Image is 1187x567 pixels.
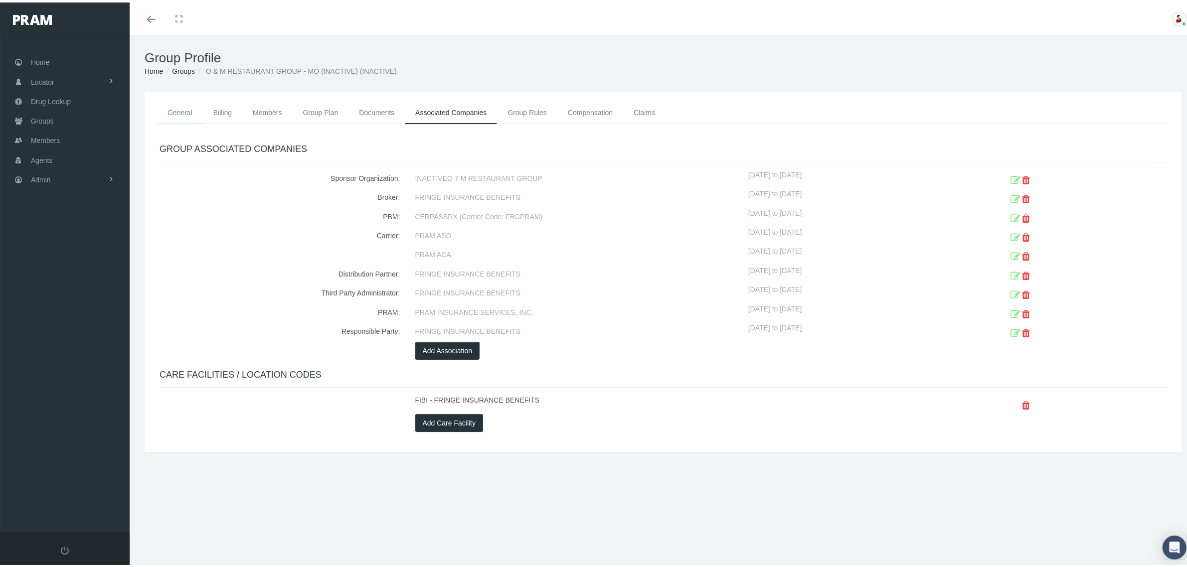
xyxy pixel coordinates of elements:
[31,109,54,128] span: Groups
[157,99,203,121] a: General
[152,186,408,205] div: Broker:
[31,50,49,69] span: Home
[145,48,1182,63] h1: Group Profile
[408,392,748,411] div: FIBI - FRINGE INSURANCE BENEFITS
[348,99,405,121] a: Documents
[172,65,195,73] a: Groups
[31,148,53,167] span: Agents
[203,99,242,121] a: Billing
[160,142,1167,152] h4: GROUP ASSOCIATED COMPANIES
[748,301,953,320] div: [DATE] to [DATE]
[408,263,748,282] div: FRINGE INSURANCE BENEFITS
[748,186,953,205] div: [DATE] to [DATE]
[152,263,408,282] div: Distribution Partner:
[242,99,292,121] a: Members
[31,70,54,89] span: Locator
[497,99,557,121] a: Group Rules
[408,186,748,205] div: FRINGE INSURANCE BENEFITS
[748,263,953,282] div: [DATE] to [DATE]
[748,320,953,339] div: [DATE] to [DATE]
[31,129,60,147] span: Members
[415,339,480,357] button: Add Association
[206,65,397,73] span: O & M RESTAURANT GROUP - MO (INACTIVE) (INACTIVE)
[31,90,71,109] span: Drug Lookup
[408,243,748,262] div: PRAM ACA
[160,367,1167,378] h4: CARE FACILITIES / LOCATION CODES
[748,243,953,262] div: [DATE] to [DATE]
[748,224,953,243] div: [DATE] to [DATE]
[1172,9,1187,24] img: S_Profile_Picture_701.jpg
[405,99,497,122] a: Associated Companies
[408,320,748,339] div: FRINGE INSURANCE BENEFITS
[557,99,623,121] a: Compensation
[1163,533,1187,557] div: Open Intercom Messenger
[152,320,408,339] div: Responsible Party:
[293,99,349,121] a: Group Plan
[748,282,953,300] div: [DATE] to [DATE]
[415,412,484,429] button: Add Care Facility
[408,282,748,300] div: FRINGE INSURANCE BENEFITS
[152,224,408,243] div: Carrier:
[152,301,408,320] div: PRAM:
[408,205,748,224] div: CERPASSRX (Carrier Code: FBGPRAM)
[152,167,408,186] div: Sponsor Organization:
[408,301,748,320] div: PRAM INSURANCE SERVICES, INC.
[748,167,953,186] div: [DATE] to [DATE]
[13,12,52,22] img: PRAM_20_x_78.png
[152,282,408,300] div: Third Party Administrator:
[408,167,748,186] div: INACTIVEO 7 M RESTAURANT GROUP
[748,205,953,224] div: [DATE] to [DATE]
[152,205,408,224] div: PBM:
[31,168,51,187] span: Admin
[623,99,666,121] a: Claims
[145,65,163,73] a: Home
[408,224,748,243] div: PRAM ASO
